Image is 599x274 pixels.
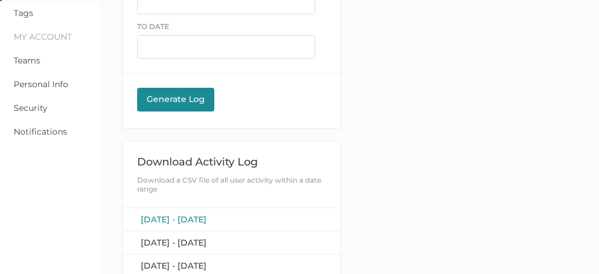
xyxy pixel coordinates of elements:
[137,155,325,168] div: Download Activity Log
[141,237,207,248] span: [DATE] - [DATE]
[14,8,33,18] a: Tags
[14,55,40,66] a: Teams
[141,260,207,271] span: [DATE] - [DATE]
[143,94,208,104] div: Generate Log
[137,88,214,111] button: Generate Log
[141,214,207,225] span: [DATE] - [DATE]
[14,126,67,137] a: Notifications
[14,103,47,113] a: Security
[137,176,325,193] div: Download a CSV file of all user activity within a date range
[137,22,169,31] span: TO DATE
[14,79,68,90] a: Personal Info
